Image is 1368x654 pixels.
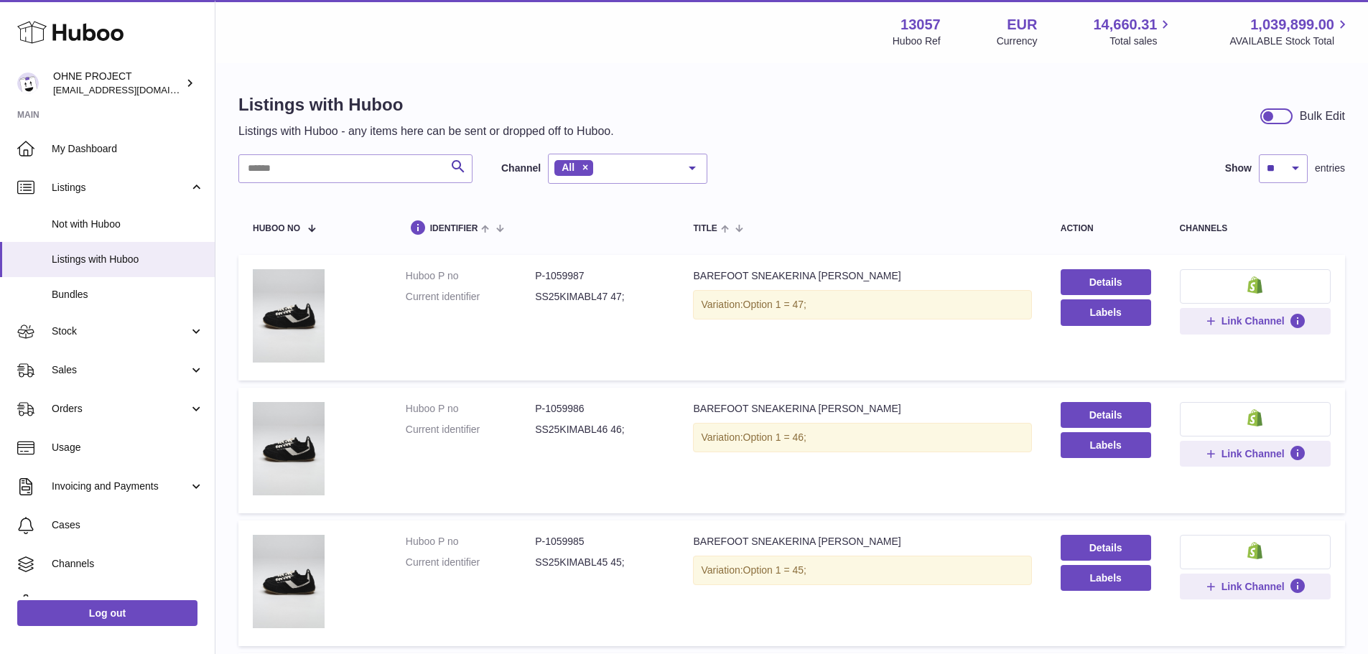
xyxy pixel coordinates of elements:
[52,480,189,493] span: Invoicing and Payments
[53,70,182,97] div: OHNE PROJECT
[238,123,614,139] p: Listings with Huboo - any items here can be sent or dropped off to Huboo.
[535,423,664,436] dd: SS25KIMABL46 46;
[1061,565,1151,591] button: Labels
[52,218,204,231] span: Not with Huboo
[1315,162,1345,175] span: entries
[1247,542,1262,559] img: shopify-small.png
[52,363,189,377] span: Sales
[52,441,204,454] span: Usage
[562,162,574,173] span: All
[535,290,664,304] dd: SS25KIMABL47 47;
[1222,447,1285,460] span: Link Channel
[1093,15,1157,34] span: 14,660.31
[406,535,535,548] dt: Huboo P no
[535,402,664,416] dd: P-1059986
[52,518,204,532] span: Cases
[238,93,614,116] h1: Listings with Huboo
[1061,299,1151,325] button: Labels
[17,73,39,94] img: internalAdmin-13057@internal.huboo.com
[743,431,806,443] span: Option 1 = 46;
[52,181,189,195] span: Listings
[743,564,806,576] span: Option 1 = 45;
[893,34,941,48] div: Huboo Ref
[535,556,664,569] dd: SS25KIMABL45 45;
[693,269,1031,283] div: BAREFOOT SNEAKERINA [PERSON_NAME]
[53,84,211,95] span: [EMAIL_ADDRESS][DOMAIN_NAME]
[406,290,535,304] dt: Current identifier
[1007,15,1037,34] strong: EUR
[52,142,204,156] span: My Dashboard
[743,299,806,310] span: Option 1 = 47;
[52,324,189,338] span: Stock
[253,535,325,628] img: BAREFOOT SNEAKERINA KIMA BLACK
[52,288,204,302] span: Bundles
[1180,224,1331,233] div: channels
[406,556,535,569] dt: Current identifier
[1300,108,1345,124] div: Bulk Edit
[693,423,1031,452] div: Variation:
[1247,276,1262,294] img: shopify-small.png
[1247,409,1262,426] img: shopify-small.png
[1229,34,1351,48] span: AVAILABLE Stock Total
[1093,15,1173,48] a: 14,660.31 Total sales
[693,290,1031,319] div: Variation:
[253,269,325,363] img: BAREFOOT SNEAKERINA KIMA BLACK
[1061,269,1151,295] a: Details
[17,600,197,626] a: Log out
[693,556,1031,585] div: Variation:
[693,535,1031,548] div: BAREFOOT SNEAKERINA [PERSON_NAME]
[501,162,541,175] label: Channel
[901,15,941,34] strong: 13057
[52,557,204,571] span: Channels
[1250,15,1334,34] span: 1,039,899.00
[1061,224,1151,233] div: action
[1180,441,1331,467] button: Link Channel
[406,269,535,283] dt: Huboo P no
[1109,34,1173,48] span: Total sales
[1225,162,1252,175] label: Show
[535,269,664,283] dd: P-1059987
[430,224,478,233] span: identifier
[406,402,535,416] dt: Huboo P no
[253,402,325,495] img: BAREFOOT SNEAKERINA KIMA BLACK
[52,402,189,416] span: Orders
[535,535,664,548] dd: P-1059985
[1180,574,1331,599] button: Link Channel
[52,253,204,266] span: Listings with Huboo
[1222,314,1285,327] span: Link Channel
[1229,15,1351,48] a: 1,039,899.00 AVAILABLE Stock Total
[1061,402,1151,428] a: Details
[1180,308,1331,334] button: Link Channel
[693,402,1031,416] div: BAREFOOT SNEAKERINA [PERSON_NAME]
[406,423,535,436] dt: Current identifier
[997,34,1038,48] div: Currency
[1061,535,1151,561] a: Details
[253,224,300,233] span: Huboo no
[1061,432,1151,458] button: Labels
[52,596,204,609] span: Settings
[693,224,717,233] span: title
[1222,580,1285,593] span: Link Channel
